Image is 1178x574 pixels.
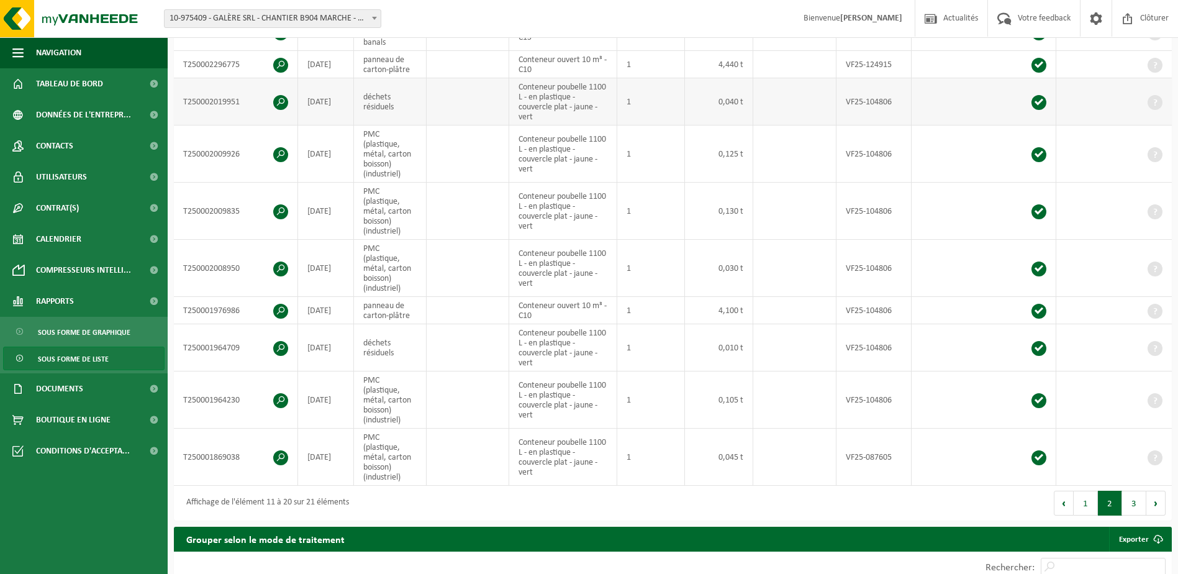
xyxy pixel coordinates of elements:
td: 1 [617,78,686,125]
span: 10-975409 - GALÈRE SRL - CHANTIER B904 MARCHE - MARCHE-EN-FAMENNE [165,10,381,27]
strong: [PERSON_NAME] [840,14,902,23]
button: 2 [1098,491,1122,516]
td: PMC (plastique, métal, carton boisson) (industriel) [354,183,427,240]
a: Sous forme de graphique [3,320,165,344]
td: VF25-104806 [836,183,912,240]
span: Navigation [36,37,81,68]
td: [DATE] [298,78,354,125]
td: VF25-104806 [836,371,912,429]
td: T250001976986 [174,297,298,324]
a: Sous forme de liste [3,347,165,370]
span: Rapports [36,286,74,317]
td: [DATE] [298,297,354,324]
td: PMC (plastique, métal, carton boisson) (industriel) [354,125,427,183]
td: 1 [617,240,686,297]
td: 1 [617,125,686,183]
td: [DATE] [298,240,354,297]
td: Conteneur poubelle 1100 L - en plastique - couvercle plat - jaune - vert [509,183,617,240]
td: T250002008950 [174,240,298,297]
label: Rechercher: [985,563,1035,573]
span: Données de l'entrepr... [36,99,131,130]
td: VF25-104806 [836,240,912,297]
td: T250002009926 [174,125,298,183]
td: 1 [617,429,686,486]
td: Conteneur poubelle 1100 L - en plastique - couvercle plat - jaune - vert [509,240,617,297]
button: Previous [1054,491,1074,516]
span: Compresseurs intelli... [36,255,131,286]
td: VF25-104806 [836,78,912,125]
td: déchets résiduels [354,78,427,125]
td: 0,010 t [685,324,753,371]
td: [DATE] [298,371,354,429]
td: VF25-104806 [836,297,912,324]
span: Contrat(s) [36,193,79,224]
td: PMC (plastique, métal, carton boisson) (industriel) [354,240,427,297]
span: Sous forme de graphique [38,321,130,344]
td: 1 [617,371,686,429]
td: VF25-104806 [836,125,912,183]
td: T250001964230 [174,371,298,429]
td: Conteneur poubelle 1100 L - en plastique - couvercle plat - jaune - vert [509,371,617,429]
span: Contacts [36,130,73,162]
td: 4,440 t [685,51,753,78]
td: panneau de carton-plâtre [354,297,427,324]
td: PMC (plastique, métal, carton boisson) (industriel) [354,371,427,429]
td: 1 [617,297,686,324]
a: Exporter [1109,527,1171,552]
span: Conditions d'accepta... [36,435,130,467]
td: T250001964709 [174,324,298,371]
td: 0,105 t [685,371,753,429]
td: T250002009835 [174,183,298,240]
button: 3 [1122,491,1146,516]
td: panneau de carton-plâtre [354,51,427,78]
td: Conteneur ouvert 10 m³ - C10 [509,297,617,324]
td: [DATE] [298,51,354,78]
td: 0,045 t [685,429,753,486]
button: 1 [1074,491,1098,516]
span: Utilisateurs [36,162,87,193]
td: [DATE] [298,183,354,240]
td: 1 [617,51,686,78]
td: 4,100 t [685,297,753,324]
span: Sous forme de liste [38,347,109,371]
td: Conteneur poubelle 1100 L - en plastique - couvercle plat - jaune - vert [509,125,617,183]
td: déchets résiduels [354,324,427,371]
td: T250001869038 [174,429,298,486]
h2: Grouper selon le mode de traitement [174,527,357,551]
div: Affichage de l'élément 11 à 20 sur 21 éléments [180,492,349,514]
td: T250002019951 [174,78,298,125]
td: 0,030 t [685,240,753,297]
span: Documents [36,373,83,404]
td: VF25-087605 [836,429,912,486]
button: Next [1146,491,1166,516]
td: VF25-124915 [836,51,912,78]
span: Tableau de bord [36,68,103,99]
span: Boutique en ligne [36,404,111,435]
td: PMC (plastique, métal, carton boisson) (industriel) [354,429,427,486]
td: [DATE] [298,324,354,371]
td: [DATE] [298,429,354,486]
td: 1 [617,324,686,371]
td: Conteneur ouvert 10 m³ - C10 [509,51,617,78]
span: 10-975409 - GALÈRE SRL - CHANTIER B904 MARCHE - MARCHE-EN-FAMENNE [164,9,381,28]
td: [DATE] [298,125,354,183]
td: 0,130 t [685,183,753,240]
td: T250002296775 [174,51,298,78]
td: VF25-104806 [836,324,912,371]
td: Conteneur poubelle 1100 L - en plastique - couvercle plat - jaune - vert [509,429,617,486]
td: Conteneur poubelle 1100 L - en plastique - couvercle plat - jaune - vert [509,78,617,125]
td: Conteneur poubelle 1100 L - en plastique - couvercle plat - jaune - vert [509,324,617,371]
td: 1 [617,183,686,240]
td: 0,040 t [685,78,753,125]
td: 0,125 t [685,125,753,183]
span: Calendrier [36,224,81,255]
